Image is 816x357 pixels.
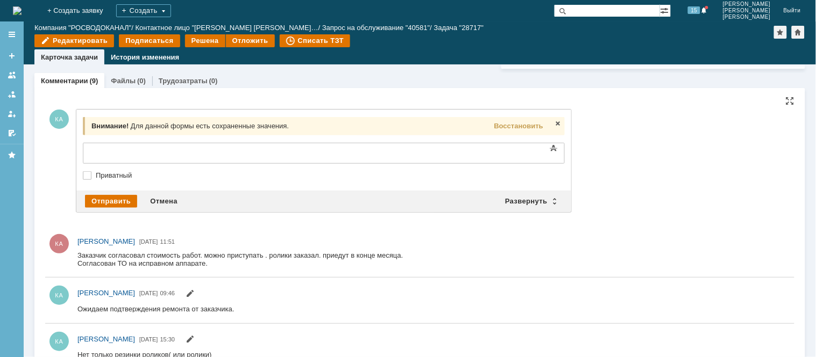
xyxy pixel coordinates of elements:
[209,77,218,85] div: (0)
[322,24,434,32] div: /
[160,336,175,343] span: 15:30
[111,77,136,85] a: Файлы
[77,288,135,298] a: [PERSON_NAME]
[90,77,98,85] div: (9)
[3,67,20,84] a: Заявки на командах
[137,77,146,85] div: (0)
[131,122,289,130] span: Для данной формы есть сохраненные значения.
[41,53,98,61] a: Карточка задачи
[186,337,194,345] span: Редактировать
[111,53,179,61] a: История изменения
[139,238,158,245] span: [DATE]
[3,105,20,122] a: Мои заявки
[91,122,129,130] span: Внимание!
[34,24,131,32] a: Компания "РОСВОДОКАНАЛ"
[434,24,484,32] div: Задача "28717"
[139,336,158,343] span: [DATE]
[159,77,208,85] a: Трудозатраты
[322,24,430,32] a: Запрос на обслуживание "40581"
[160,290,175,296] span: 09:46
[792,26,805,39] div: Сделать домашней страницей
[13,6,22,15] a: Перейти на домашнюю страницу
[160,238,175,245] span: 11:51
[554,119,563,128] span: Закрыть
[77,236,135,247] a: [PERSON_NAME]
[139,290,158,296] span: [DATE]
[136,24,318,32] a: Контактное лицо "[PERSON_NAME] [PERSON_NAME]…
[660,5,671,15] span: Расширенный поиск
[774,26,787,39] div: Добавить в избранное
[136,24,322,32] div: /
[688,6,700,14] span: 15
[723,8,771,14] span: [PERSON_NAME]
[374,12,398,21] strong: 3500р.
[3,47,20,64] a: Создать заявку
[786,97,794,105] div: На всю страницу
[77,237,135,245] span: [PERSON_NAME]
[77,289,135,297] span: [PERSON_NAME]
[723,1,771,8] span: [PERSON_NAME]
[3,86,20,103] a: Заявки в моей ответственности
[723,14,771,20] span: [PERSON_NAME]
[494,122,543,130] span: Восстановить
[548,142,560,155] span: Показать панель инструментов
[77,335,135,343] span: [PERSON_NAME]
[13,6,22,15] img: logo
[186,291,194,299] span: Редактировать
[96,171,563,180] label: Приватный
[49,110,69,129] span: КА
[3,125,20,142] a: Мои согласования
[116,4,171,17] div: Создать
[77,334,135,345] a: [PERSON_NAME]
[34,24,136,32] div: /
[41,77,88,85] a: Комментарии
